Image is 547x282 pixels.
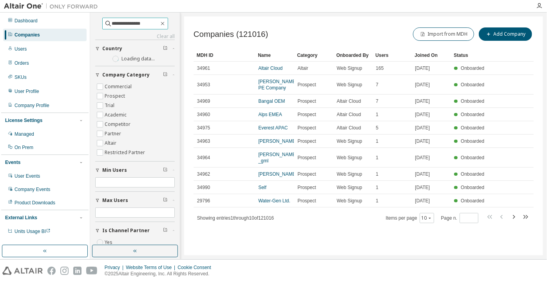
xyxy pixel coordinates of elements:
[376,155,379,161] span: 1
[258,171,297,177] a: [PERSON_NAME]
[14,144,33,151] div: On Prem
[4,2,102,10] img: Altair One
[337,155,362,161] span: Web Signup
[461,138,484,144] span: Onboarded
[297,49,330,62] div: Category
[163,167,168,173] span: Clear filter
[163,227,168,234] span: Clear filter
[102,197,128,204] span: Max Users
[105,101,116,110] label: Trial
[95,33,175,40] a: Clear all
[415,49,447,62] div: Joined On
[122,56,155,62] label: Loading data...
[258,125,288,131] a: Everest APAC
[197,65,210,71] span: 34961
[376,138,379,144] span: 1
[337,111,361,118] span: Altair Cloud
[386,213,434,223] span: Items per page
[415,125,430,131] span: [DATE]
[95,40,175,57] button: Country
[461,125,484,131] span: Onboarded
[258,65,283,71] a: Altair Cloud
[415,138,430,144] span: [DATE]
[95,222,175,239] button: Is Channel Partner
[461,65,484,71] span: Onboarded
[376,171,379,177] span: 1
[60,267,69,275] img: instagram.svg
[297,138,316,144] span: Prospect
[2,267,43,275] img: altair_logo.svg
[376,111,379,118] span: 1
[479,27,532,41] button: Add Company
[95,66,175,84] button: Company Category
[197,155,210,161] span: 34964
[105,110,128,120] label: Academic
[102,72,150,78] span: Company Category
[415,198,430,204] span: [DATE]
[461,98,484,104] span: Onboarded
[102,45,122,52] span: Country
[95,192,175,209] button: Max Users
[178,264,216,271] div: Cookie Consent
[105,271,216,277] p: © 2025 Altair Engineering, Inc. All Rights Reserved.
[376,184,379,191] span: 1
[105,82,133,91] label: Commercial
[375,49,408,62] div: Users
[258,198,290,204] a: Water-Gen Ltd.
[337,184,362,191] span: Web Signup
[258,49,291,62] div: Name
[47,267,56,275] img: facebook.svg
[297,111,316,118] span: Prospect
[102,227,150,234] span: Is Channel Partner
[102,167,127,173] span: Min Users
[258,79,297,91] a: [PERSON_NAME] PE Company
[337,65,362,71] span: Web Signup
[422,215,432,221] button: 10
[258,98,285,104] a: Bangal OEM
[197,111,210,118] span: 34960
[336,49,369,62] div: Onboarded By
[258,185,266,190] a: Self
[197,82,210,88] span: 34953
[105,129,123,138] label: Partner
[441,213,478,223] span: Page n.
[376,198,379,204] span: 1
[413,27,474,41] button: Import from MDH
[14,173,40,179] div: User Events
[297,65,308,71] span: Altair
[105,138,118,148] label: Altair
[14,88,39,95] div: User Profile
[258,152,297,164] a: [PERSON_NAME] _gml
[461,82,484,87] span: Onboarded
[197,125,210,131] span: 34975
[454,49,487,62] div: Status
[194,30,268,39] span: Companies (121016)
[163,72,168,78] span: Clear filter
[415,184,430,191] span: [DATE]
[376,82,379,88] span: 7
[297,125,316,131] span: Prospect
[197,215,274,221] span: Showing entries 1 through 10 of 121016
[5,215,37,221] div: External Links
[461,171,484,177] span: Onboarded
[197,49,252,62] div: MDH ID
[14,131,34,137] div: Managed
[14,186,50,193] div: Company Events
[163,197,168,204] span: Clear filter
[73,267,82,275] img: linkedin.svg
[5,117,42,124] div: License Settings
[415,171,430,177] span: [DATE]
[5,159,20,166] div: Events
[297,171,316,177] span: Prospect
[105,120,132,129] label: Competitor
[197,184,210,191] span: 34990
[126,264,178,271] div: Website Terms of Use
[297,155,316,161] span: Prospect
[163,45,168,52] span: Clear filter
[415,65,430,71] span: [DATE]
[14,74,27,80] div: SKUs
[297,198,316,204] span: Prospect
[14,200,55,206] div: Product Downloads
[105,148,147,157] label: Restricted Partner
[197,171,210,177] span: 34962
